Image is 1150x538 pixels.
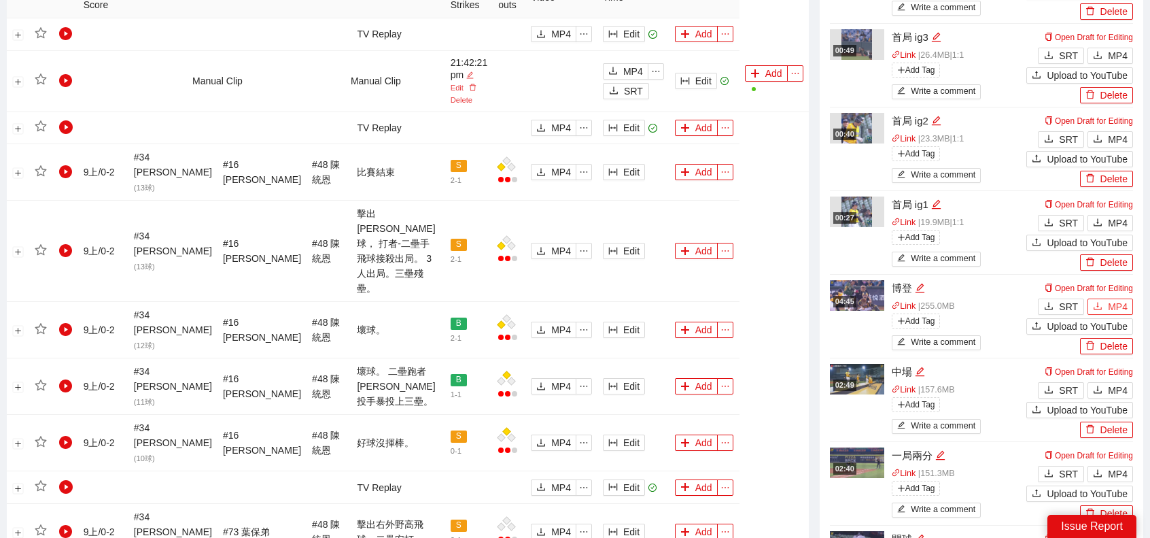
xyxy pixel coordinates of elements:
[603,435,645,451] button: column-widthEdit
[624,84,643,99] span: SRT
[1093,469,1102,480] span: download
[59,480,73,494] span: play-circle
[717,322,733,338] button: ellipsis
[717,378,733,394] button: ellipsis
[1026,402,1133,418] button: uploadUpload to YouTube
[1087,215,1133,231] button: downloadMP4
[675,120,718,136] button: plusAdd
[623,379,640,394] span: Edit
[451,56,488,106] div: 21:42:21 pm
[1032,321,1041,332] span: upload
[13,30,24,41] button: Expand row
[1108,467,1128,482] span: MP4
[623,64,643,79] span: MP4
[13,168,24,179] button: Expand row
[59,120,73,134] span: play-circle
[223,159,301,185] span: # 16 [PERSON_NAME]
[1045,451,1133,460] a: Open Draft for Editing
[1044,50,1053,61] span: download
[551,435,571,450] span: MP4
[915,280,925,297] div: Edit
[680,438,690,449] span: plus
[892,113,1027,129] div: 首局 ig2
[1045,200,1053,208] span: copy
[608,66,618,77] span: download
[1085,173,1095,184] span: delete
[931,116,941,126] span: edit
[1045,367,1053,375] span: copy
[576,483,591,492] span: ellipsis
[931,197,941,213] div: Edit
[675,73,717,89] button: column-widthEdit
[897,66,905,74] span: plus
[531,243,576,259] button: downloadMP4
[1032,488,1041,499] span: upload
[717,164,733,180] button: ellipsis
[1045,284,1053,292] span: copy
[608,29,618,40] span: column-width
[1044,218,1053,229] span: download
[536,246,546,257] span: download
[576,243,592,259] button: ellipsis
[1059,299,1078,314] span: SRT
[312,73,440,88] div: Manual Clip
[1087,299,1133,315] button: downloadMP4
[1032,70,1041,81] span: upload
[1026,151,1133,167] button: uploadUpload to YouTube
[1108,216,1128,231] span: MP4
[531,26,576,42] button: downloadMP4
[531,120,576,136] button: downloadMP4
[1044,134,1053,145] span: download
[1080,338,1133,354] button: deleteDelete
[892,1,981,16] button: editWrite a comment
[13,382,24,393] button: Expand row
[648,63,664,80] button: ellipsis
[603,243,645,259] button: column-widthEdit
[675,322,718,338] button: plusAdd
[1038,215,1084,231] button: downloadSRT
[536,438,546,449] span: download
[897,150,905,158] span: plus
[603,120,645,136] button: column-widthEdit
[892,63,941,78] span: Add Tag
[1085,508,1095,519] span: delete
[608,482,618,493] span: column-width
[718,438,733,448] span: ellipsis
[608,325,618,336] span: column-width
[551,480,571,495] span: MP4
[1093,218,1102,229] span: download
[931,32,941,42] span: edit
[576,167,591,177] span: ellipsis
[1032,237,1041,248] span: upload
[931,29,941,46] div: Edit
[351,18,445,51] td: TV Replay
[1044,469,1053,480] span: download
[1085,424,1095,435] span: delete
[648,124,657,133] span: check-circle
[718,246,733,256] span: ellipsis
[531,435,576,451] button: downloadMP4
[833,296,856,307] div: 04:45
[59,165,73,179] span: play-circle
[1038,299,1084,315] button: downloadSRT
[608,167,618,178] span: column-width
[1085,90,1095,101] span: delete
[576,29,591,39] span: ellipsis
[892,469,916,478] a: linkLink
[1047,235,1128,250] span: Upload to YouTube
[915,367,925,377] span: edit
[648,67,663,76] span: ellipsis
[1059,216,1078,231] span: SRT
[1045,284,1133,293] a: Open Draft for Editing
[892,49,1027,63] p: | 26.4 MB | 1:1
[623,120,640,135] span: Edit
[1080,422,1133,438] button: deleteDelete
[680,482,690,493] span: plus
[1108,48,1128,63] span: MP4
[603,83,649,99] button: downloadSRT
[1080,87,1133,103] button: deleteDelete
[59,436,73,450] span: play-circle
[351,144,445,201] td: 比賽結束
[680,325,690,336] span: plus
[680,76,690,87] span: column-width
